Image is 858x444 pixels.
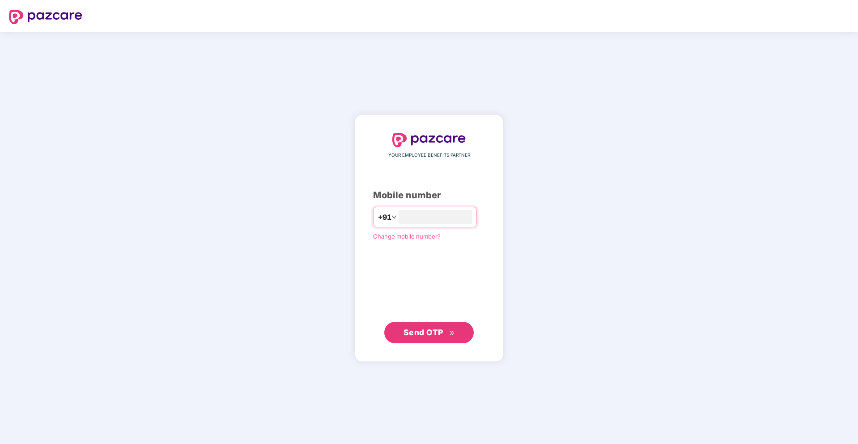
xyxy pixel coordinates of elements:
[384,322,474,343] button: Send OTPdouble-right
[391,214,397,220] span: down
[404,328,443,337] span: Send OTP
[388,152,470,159] span: YOUR EMPLOYEE BENEFITS PARTNER
[392,133,466,147] img: logo
[449,330,455,336] span: double-right
[378,212,391,223] span: +91
[373,233,441,240] a: Change mobile number?
[9,10,82,24] img: logo
[373,188,485,202] div: Mobile number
